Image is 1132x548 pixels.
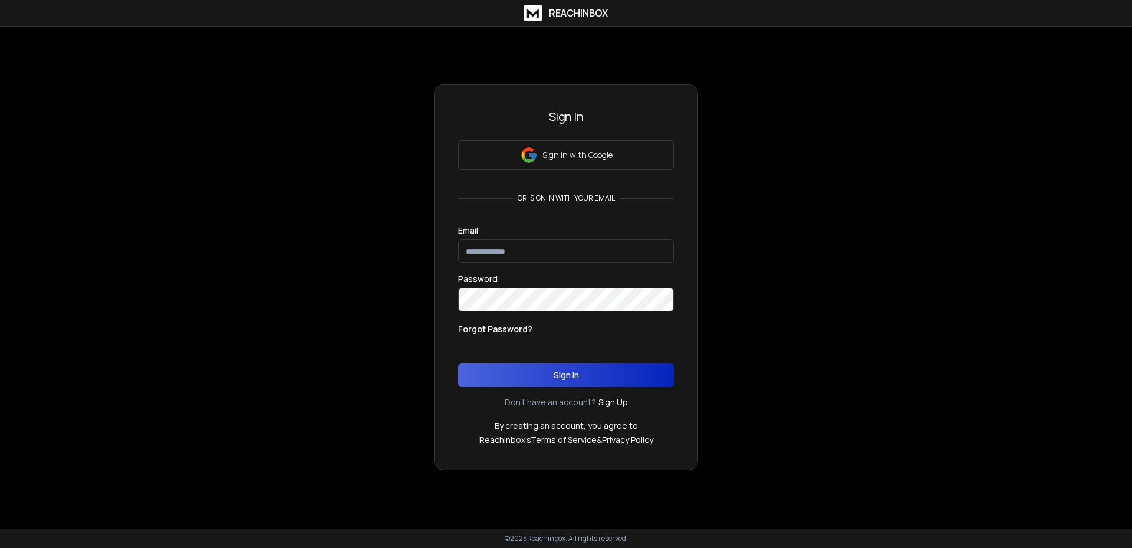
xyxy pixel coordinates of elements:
[602,434,653,445] a: Privacy Policy
[524,5,542,21] img: logo
[531,434,597,445] a: Terms of Service
[458,109,674,125] h3: Sign In
[549,6,608,20] h1: ReachInbox
[458,140,674,170] button: Sign in with Google
[598,396,628,408] a: Sign Up
[458,363,674,387] button: Sign In
[524,5,608,21] a: ReachInbox
[513,193,620,203] p: or, sign in with your email
[458,227,478,235] label: Email
[458,323,532,335] p: Forgot Password?
[495,420,638,432] p: By creating an account, you agree to
[479,434,653,446] p: ReachInbox's &
[505,396,596,408] p: Don't have an account?
[542,149,613,161] p: Sign in with Google
[505,534,628,543] p: © 2025 Reachinbox. All rights reserved.
[458,275,498,283] label: Password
